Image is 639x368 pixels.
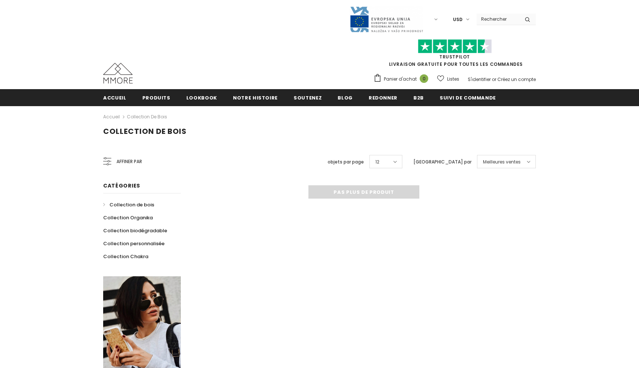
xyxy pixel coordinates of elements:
a: Lookbook [186,89,217,106]
a: Accueil [103,89,126,106]
span: Redonner [369,94,398,101]
a: B2B [413,89,424,106]
a: TrustPilot [439,54,470,60]
span: Panier d'achat [384,75,417,83]
a: Créez un compte [497,76,536,82]
span: LIVRAISON GRATUITE POUR TOUTES LES COMMANDES [373,43,536,67]
span: Collection biodégradable [103,227,167,234]
label: objets par page [328,158,364,166]
span: B2B [413,94,424,101]
span: USD [453,16,463,23]
span: Accueil [103,94,126,101]
span: or [492,76,496,82]
span: Catégories [103,182,140,189]
a: Redonner [369,89,398,106]
a: Listes [437,72,459,85]
span: Meilleures ventes [483,158,521,166]
a: soutenez [294,89,322,106]
span: Lookbook [186,94,217,101]
a: Collection de bois [127,114,167,120]
img: Javni Razpis [349,6,423,33]
img: Faites confiance aux étoiles pilotes [418,39,492,54]
span: Collection de bois [109,201,154,208]
span: 12 [375,158,379,166]
span: Suivi de commande [440,94,496,101]
input: Search Site [477,14,519,24]
span: Listes [447,75,459,83]
img: Cas MMORE [103,63,133,84]
a: S'identifier [468,76,491,82]
span: Produits [142,94,170,101]
label: [GEOGRAPHIC_DATA] par [413,158,471,166]
span: Collection de bois [103,126,187,136]
a: Suivi de commande [440,89,496,106]
span: Collection Organika [103,214,153,221]
span: Blog [338,94,353,101]
span: Affiner par [116,158,142,166]
span: soutenez [294,94,322,101]
a: Blog [338,89,353,106]
span: Collection Chakra [103,253,148,260]
span: 0 [420,74,428,83]
a: Panier d'achat 0 [373,74,432,85]
a: Collection de bois [103,198,154,211]
span: Collection personnalisée [103,240,165,247]
a: Collection personnalisée [103,237,165,250]
span: Notre histoire [233,94,278,101]
a: Collection biodégradable [103,224,167,237]
a: Notre histoire [233,89,278,106]
a: Collection Organika [103,211,153,224]
a: Accueil [103,112,120,121]
a: Javni Razpis [349,16,423,22]
a: Produits [142,89,170,106]
a: Collection Chakra [103,250,148,263]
